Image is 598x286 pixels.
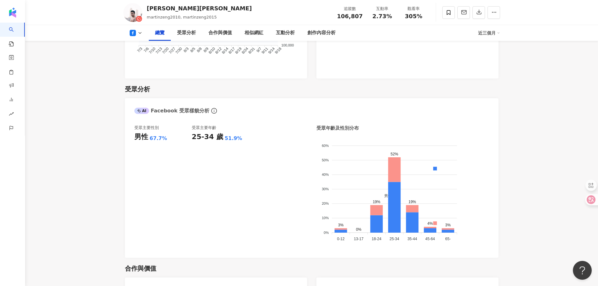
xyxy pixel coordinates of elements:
tspan: 8/19 [234,46,243,55]
a: search [9,23,21,47]
tspan: 8/9 [202,46,209,53]
tspan: 25-34 [390,237,399,241]
div: 總覽 [155,29,164,37]
tspan: 45-64 [425,237,435,241]
span: rise [9,108,14,122]
tspan: 8/10 [207,46,216,55]
tspan: 7/6 [143,46,150,53]
div: 男性 [134,132,148,142]
div: 受眾分析 [125,85,150,94]
div: 近三個月 [478,28,500,38]
div: 合作與價值 [125,264,156,273]
tspan: 8/31 [247,46,256,55]
tspan: 9/11 [261,46,269,55]
tspan: 9/14 [267,46,276,55]
tspan: 0% [324,231,329,235]
div: 67.7% [150,135,167,142]
div: [PERSON_NAME][PERSON_NAME] [147,4,252,12]
tspan: 8/3 [183,46,190,53]
div: 觀看率 [402,6,426,12]
span: 305% [405,13,423,19]
tspan: 50% [322,158,329,162]
tspan: 100,000 [281,43,294,47]
div: 創作內容分析 [307,29,336,37]
span: 2.73% [372,13,392,19]
tspan: 13-17 [354,237,364,241]
tspan: 10% [322,216,329,220]
div: 相似網紅 [245,29,263,37]
tspan: 35-44 [407,237,417,241]
tspan: 65- [445,237,450,241]
div: 互動率 [370,6,394,12]
tspan: 7/3 [136,46,143,53]
img: logo icon [8,8,18,18]
div: 合作與價值 [208,29,232,37]
tspan: 40% [322,173,329,176]
div: 受眾年齡及性別分布 [316,125,359,132]
tspan: 18-24 [372,237,381,241]
tspan: 8/14 [221,46,229,55]
div: Facebook 受眾樣貌分析 [134,107,210,114]
tspan: 7/27 [168,46,176,55]
iframe: Help Scout Beacon - Open [573,261,592,280]
tspan: 7/10 [148,46,156,55]
tspan: 20% [322,202,329,206]
div: 25-34 歲 [192,132,223,142]
tspan: 8/24 [241,46,249,55]
div: 受眾主要性別 [134,125,159,131]
tspan: 0-12 [337,237,344,241]
div: 受眾分析 [177,29,196,37]
tspan: 8/8 [196,46,203,53]
tspan: 9/7 [256,46,262,53]
tspan: 9/18 [274,46,282,55]
tspan: 7/30 [175,46,183,55]
tspan: 8/5 [189,46,196,53]
tspan: 30% [322,187,329,191]
tspan: 7/20 [161,46,170,55]
span: 106,807 [337,13,363,19]
tspan: 8/17 [228,46,236,55]
div: 受眾主要年齡 [192,125,216,131]
div: 互動分析 [276,29,295,37]
span: 男性 [380,194,392,198]
div: AI [134,108,149,114]
span: martinzeng2010, martinzeng2015 [147,15,217,19]
div: 51.9% [225,135,242,142]
span: info-circle [210,107,218,115]
img: KOL Avatar [123,3,142,22]
tspan: 7/13 [154,46,163,55]
tspan: 8/12 [214,46,223,55]
tspan: 60% [322,144,329,148]
div: 追蹤數 [337,6,363,12]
